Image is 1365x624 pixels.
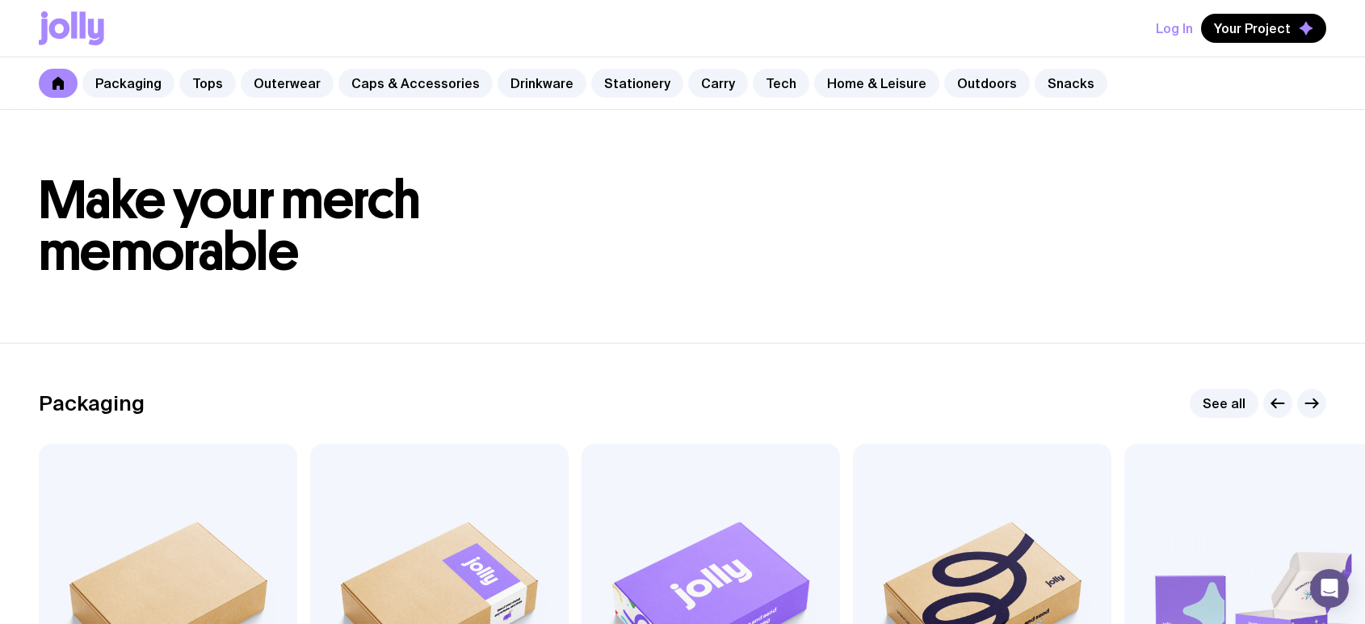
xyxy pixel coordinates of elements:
[241,69,334,98] a: Outerwear
[1201,14,1326,43] button: Your Project
[1214,20,1291,36] span: Your Project
[498,69,586,98] a: Drinkware
[1190,389,1258,418] a: See all
[338,69,493,98] a: Caps & Accessories
[1035,69,1107,98] a: Snacks
[1310,569,1349,608] div: Open Intercom Messenger
[688,69,748,98] a: Carry
[944,69,1030,98] a: Outdoors
[591,69,683,98] a: Stationery
[1156,14,1193,43] button: Log In
[753,69,809,98] a: Tech
[814,69,939,98] a: Home & Leisure
[39,391,145,415] h2: Packaging
[39,168,421,284] span: Make your merch memorable
[82,69,174,98] a: Packaging
[179,69,236,98] a: Tops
